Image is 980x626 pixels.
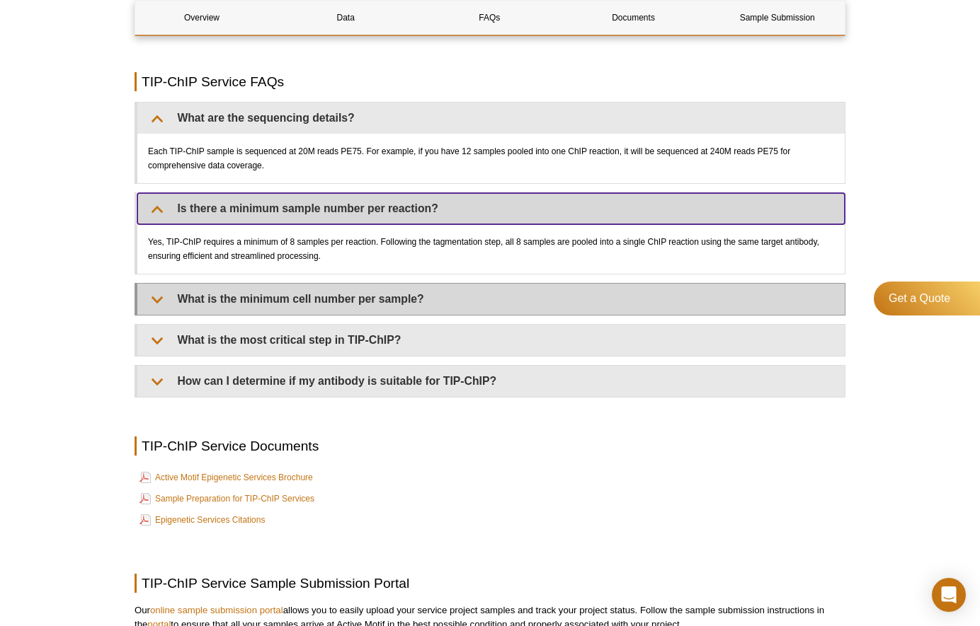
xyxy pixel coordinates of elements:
summary: What is the minimum cell number per sample? [137,284,845,315]
a: Active Motif Epigenetic Services Brochure [139,469,313,486]
div: Open Intercom Messenger [932,578,966,612]
summary: What is the most critical step in TIP-ChIP? [137,325,845,356]
div: Yes, TIP-ChIP requires a minimum of 8 samples per reaction. Following the tagmentation step, all ... [137,224,845,274]
a: FAQs [423,1,556,35]
summary: How can I determine if my antibody is suitable for TIP-ChIP? [137,366,845,397]
a: Get a Quote [874,282,980,315]
a: Data [279,1,412,35]
summary: Is there a minimum sample number per reaction? [137,193,845,224]
a: Epigenetic Services Citations [139,511,265,528]
h2: TIP-ChIP Service FAQs [135,72,845,91]
summary: What are the sequencing details? [137,103,845,134]
a: Documents [567,1,700,35]
a: Overview [135,1,268,35]
a: Sample Submission [711,1,844,35]
a: online sample submission portal [150,605,283,615]
a: Sample Preparation for TIP-ChIP Services [139,490,314,507]
h2: TIP-ChIP Service Sample Submission Portal [135,574,845,593]
div: Each TIP-ChIP sample is sequenced at 20M reads PE75. For example, if you have 12 samples pooled i... [137,134,845,183]
h2: TIP-ChIP Service Documents [135,436,845,456]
